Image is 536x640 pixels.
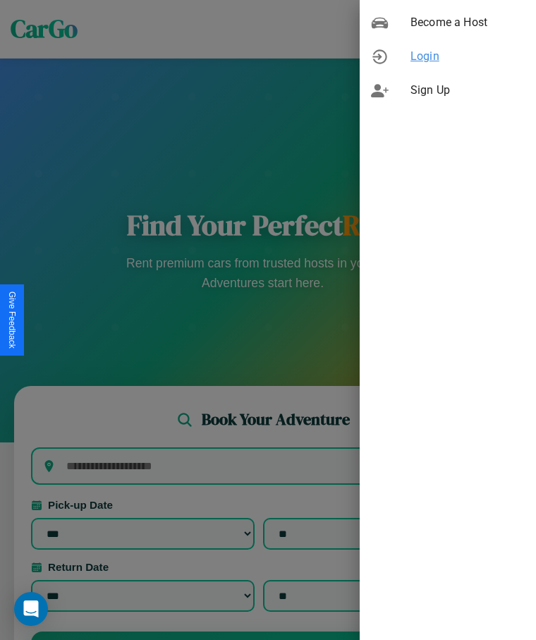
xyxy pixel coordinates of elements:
div: Sign Up [360,73,536,107]
div: Login [360,40,536,73]
span: Login [410,48,525,65]
div: Become a Host [360,6,536,40]
span: Become a Host [410,14,525,31]
div: Open Intercom Messenger [14,592,48,626]
span: Sign Up [410,82,525,99]
div: Give Feedback [7,291,17,349]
